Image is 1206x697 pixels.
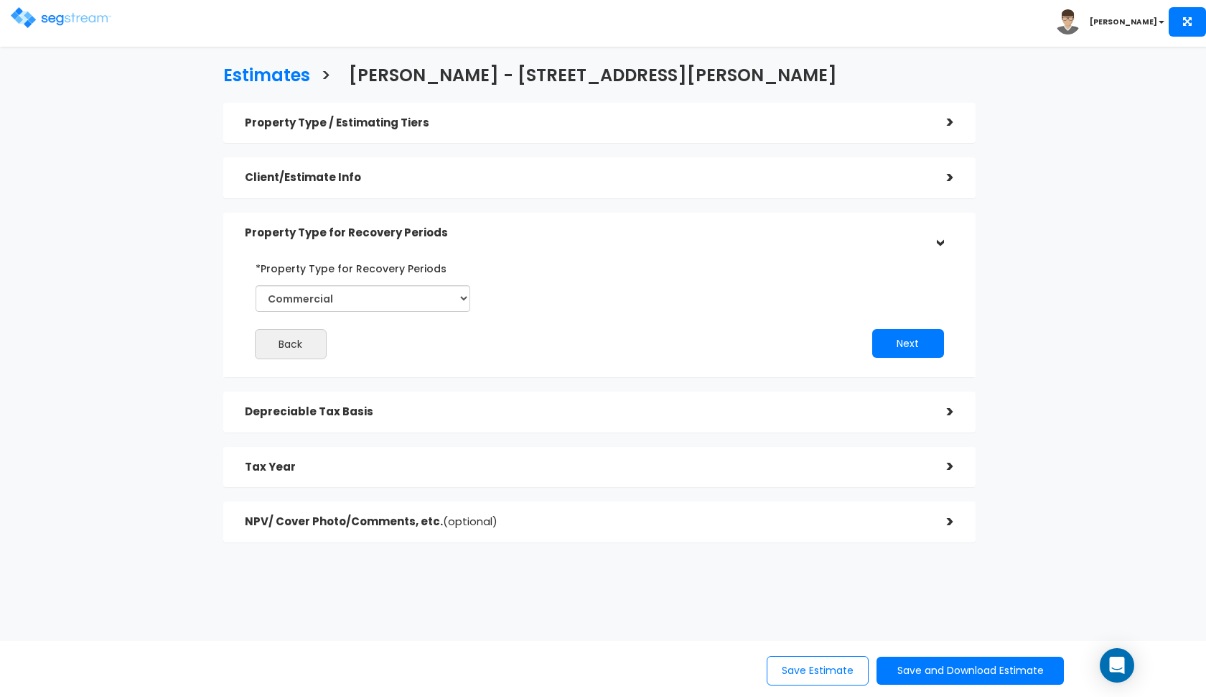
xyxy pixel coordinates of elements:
h5: Property Type / Estimating Tiers [245,117,925,129]
h5: Tax Year [245,461,925,474]
a: Estimates [212,52,310,96]
h5: Client/Estimate Info [245,172,925,184]
div: > [925,511,954,533]
div: > [925,456,954,478]
a: [PERSON_NAME] - [STREET_ADDRESS][PERSON_NAME] [338,52,837,96]
h5: Depreciable Tax Basis [245,406,925,418]
button: Next [872,329,944,358]
h5: NPV/ Cover Photo/Comments, etc. [245,516,925,528]
div: Open Intercom Messenger [1100,648,1134,683]
h3: > [321,66,331,88]
b: [PERSON_NAME] [1090,17,1157,27]
img: logo.png [11,7,111,28]
button: Save Estimate [767,656,869,686]
button: Back [255,329,327,359]
h5: Property Type for Recovery Periods [245,227,925,239]
label: *Property Type for Recovery Periods [256,257,447,276]
div: > [928,218,950,247]
div: > [925,167,954,189]
div: > [925,111,954,134]
button: Save and Download Estimate [877,657,1064,685]
span: (optional) [443,514,497,529]
div: > [925,401,954,423]
h3: [PERSON_NAME] - [STREET_ADDRESS][PERSON_NAME] [349,66,837,88]
img: avatar.png [1055,9,1080,34]
h3: Estimates [223,66,310,88]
